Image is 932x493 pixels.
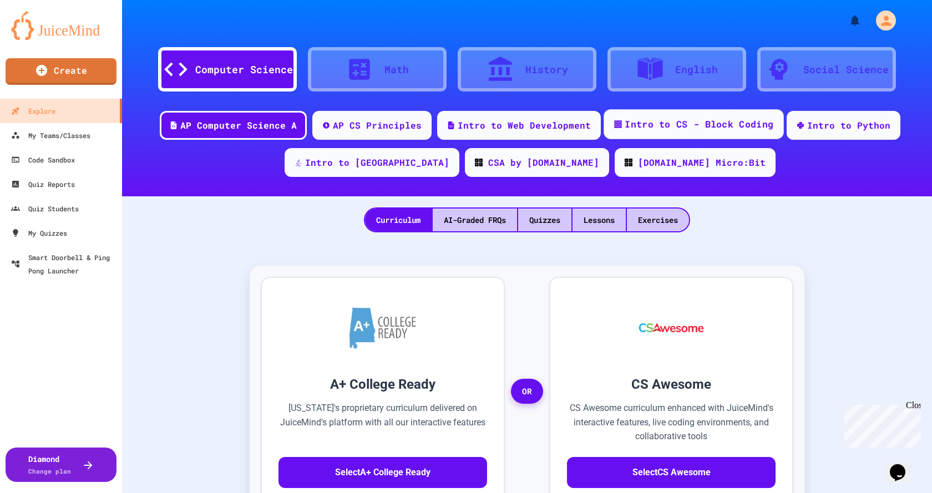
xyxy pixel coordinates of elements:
[625,118,773,131] div: Intro to CS - Block Coding
[803,62,889,77] div: Social Science
[11,104,55,118] div: Explore
[333,119,422,132] div: AP CS Principles
[828,11,864,30] div: My Notifications
[305,156,449,169] div: Intro to [GEOGRAPHIC_DATA]
[384,62,409,77] div: Math
[11,202,79,215] div: Quiz Students
[488,156,599,169] div: CSA by [DOMAIN_NAME]
[628,294,715,361] img: CS Awesome
[11,11,111,40] img: logo-orange.svg
[885,449,921,482] iframe: chat widget
[6,58,116,85] a: Create
[475,159,483,166] img: CODE_logo_RGB.png
[28,467,71,475] span: Change plan
[573,209,626,231] div: Lessons
[28,453,71,476] div: Diamond
[278,374,487,394] h3: A+ College Ready
[864,8,899,33] div: My Account
[278,401,487,444] p: [US_STATE]'s proprietary curriculum delivered on JuiceMind's platform with all our interactive fe...
[567,374,776,394] h3: CS Awesome
[840,400,921,448] iframe: chat widget
[511,379,543,404] span: OR
[11,177,75,191] div: Quiz Reports
[675,62,718,77] div: English
[458,119,591,132] div: Intro to Web Development
[11,251,118,277] div: Smart Doorbell & Ping Pong Launcher
[807,119,890,132] div: Intro to Python
[180,119,297,132] div: AP Computer Science A
[195,62,293,77] div: Computer Science
[6,448,116,482] button: DiamondChange plan
[525,62,568,77] div: History
[4,4,77,70] div: Chat with us now!Close
[11,153,75,166] div: Code Sandbox
[627,209,689,231] div: Exercises
[11,226,67,240] div: My Quizzes
[278,457,487,488] button: SelectA+ College Ready
[365,209,432,231] div: Curriculum
[349,307,416,349] img: A+ College Ready
[567,401,776,444] p: CS Awesome curriculum enhanced with JuiceMind's interactive features, live coding environments, a...
[625,159,632,166] img: CODE_logo_RGB.png
[11,129,90,142] div: My Teams/Classes
[518,209,571,231] div: Quizzes
[433,209,517,231] div: AI-Graded FRQs
[567,457,776,488] button: SelectCS Awesome
[638,156,766,169] div: [DOMAIN_NAME] Micro:Bit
